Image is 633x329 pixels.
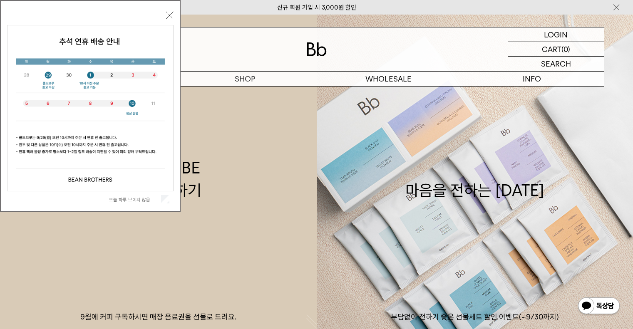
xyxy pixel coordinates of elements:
a: CART (0) [508,42,604,57]
div: 마음을 전하는 [DATE] [405,157,544,201]
p: (0) [561,42,570,56]
p: SEARCH [541,57,571,71]
a: LOGIN [508,27,604,42]
label: 오늘 하루 보이지 않음 [109,197,159,203]
p: CART [542,42,561,56]
a: 신규 회원 가입 시 3,000원 할인 [277,4,356,11]
img: 로고 [307,42,327,56]
button: 닫기 [166,12,174,19]
p: WHOLESALE [317,72,460,86]
img: 5e4d662c6b1424087153c0055ceb1a13_140731.jpg [7,25,173,191]
p: LOGIN [544,27,568,42]
a: SHOP [173,72,317,86]
img: 카카오톡 채널 1:1 채팅 버튼 [577,297,621,317]
p: INFO [460,72,604,86]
